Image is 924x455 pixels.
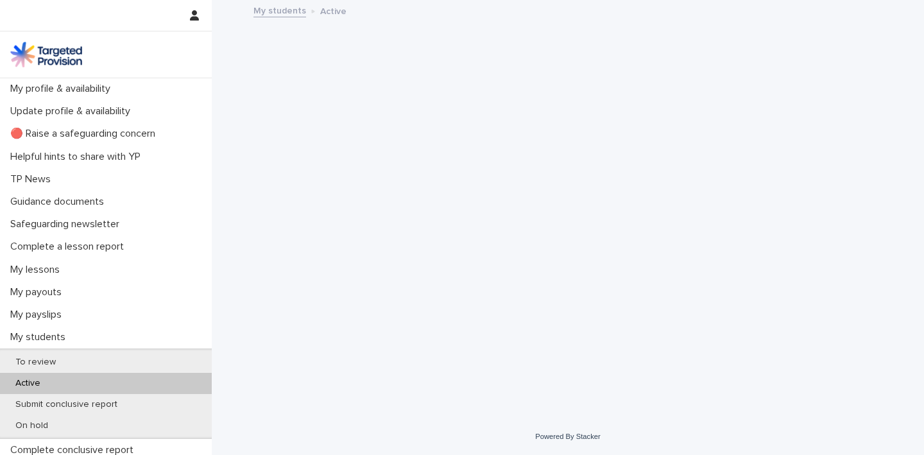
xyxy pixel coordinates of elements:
p: TP News [5,173,61,185]
p: My payouts [5,286,72,298]
p: My payslips [5,309,72,321]
p: Safeguarding newsletter [5,218,130,230]
p: Complete a lesson report [5,241,134,253]
a: Powered By Stacker [535,433,600,440]
img: M5nRWzHhSzIhMunXDL62 [10,42,82,67]
p: On hold [5,420,58,431]
p: Helpful hints to share with YP [5,151,151,163]
p: My students [5,331,76,343]
p: Guidance documents [5,196,114,208]
p: 🔴 Raise a safeguarding concern [5,128,166,140]
a: My students [253,3,306,17]
p: To review [5,357,66,368]
p: My lessons [5,264,70,276]
p: Active [5,378,51,389]
p: My profile & availability [5,83,121,95]
p: Update profile & availability [5,105,141,117]
p: Active [320,3,346,17]
p: Submit conclusive report [5,399,128,410]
